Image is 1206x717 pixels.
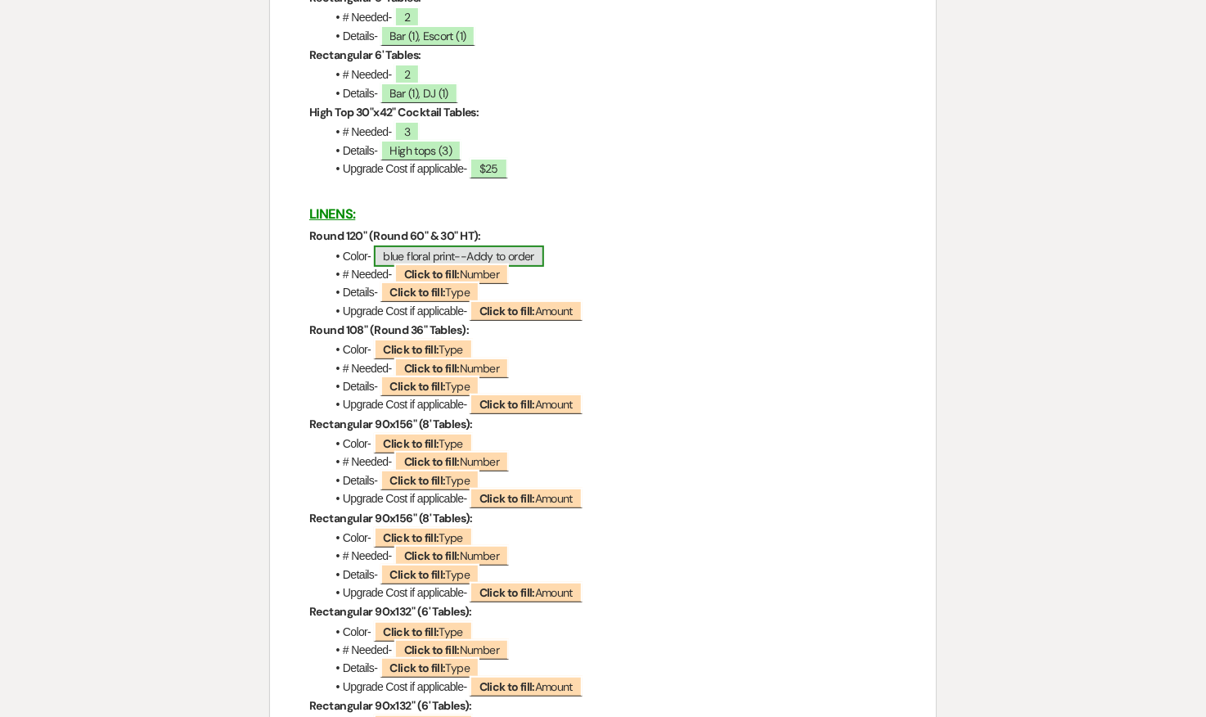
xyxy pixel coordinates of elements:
u: LINENS: [309,205,355,223]
li: Upgrade Cost if applicable- [326,584,897,602]
span: Number [394,451,509,471]
b: Click to fill: [390,567,446,582]
b: Click to fill: [404,361,460,376]
span: Number [394,639,509,660]
li: Details- [326,377,897,395]
b: Click to fill: [384,530,439,545]
span: Number [394,545,509,566]
li: # Needed- [326,453,897,471]
span: Amount [470,300,583,321]
span: High tops (3) [380,140,462,160]
strong: Rectangular 90x132" (6' Tables): [309,698,472,713]
span: Type [374,621,474,642]
b: Click to fill: [384,342,439,357]
b: Click to fill: [479,397,535,412]
strong: High Top 30"x42" Cocktail Tables: [309,105,479,120]
li: Upgrade Cost if applicable- [326,678,897,696]
li: Color- [326,435,897,453]
li: Color- [326,340,897,358]
span: Amount [470,676,583,697]
span: Type [380,657,480,678]
b: Click to fill: [479,679,535,694]
b: Click to fill: [390,285,446,300]
span: 2 [394,7,420,27]
span: Bar (1), Escort (1) [380,25,476,46]
strong: Rectangular 6' Tables: [309,47,421,62]
span: Bar (1), DJ (1) [380,83,458,103]
span: Amount [470,582,583,602]
strong: Rectangular 90x156" (8' Tables): [309,417,473,431]
span: 3 [394,121,420,142]
li: Details- [326,566,897,584]
li: # Needed- [326,8,897,26]
span: Number [394,264,509,284]
li: # Needed- [326,123,897,141]
li: Details- [326,283,897,301]
b: Click to fill: [479,491,535,506]
li: Upgrade Cost if applicable- [326,395,897,413]
li: Color- [326,623,897,641]
li: Details- [326,84,897,102]
b: Click to fill: [390,661,446,675]
span: Type [374,527,474,548]
li: # Needed- [326,359,897,377]
b: Click to fill: [384,625,439,639]
b: Click to fill: [404,454,460,469]
li: # Needed- [326,547,897,565]
li: Upgrade Cost if applicable- [326,160,897,178]
span: Type [380,282,480,302]
b: Click to fill: [404,267,460,282]
b: Click to fill: [390,379,446,394]
span: Number [394,358,509,378]
li: # Needed- [326,641,897,659]
b: Click to fill: [384,436,439,451]
b: Click to fill: [479,304,535,318]
b: Click to fill: [404,643,460,657]
span: Type [380,376,480,396]
li: Color- [326,247,897,265]
strong: Rectangular 90x132" (6' Tables): [309,604,472,619]
span: 2 [394,64,420,84]
li: Details- [326,471,897,489]
li: Details- [326,659,897,677]
span: Type [374,433,474,453]
li: Color- [326,529,897,547]
span: $25 [470,158,508,178]
span: Type [374,339,474,359]
li: # Needed- [326,265,897,283]
span: Amount [470,394,583,414]
span: Amount [470,488,583,508]
strong: Round 108" (Round 36" Tables): [309,322,469,337]
span: blue floral print--Addy to order [374,246,545,267]
li: Upgrade Cost if applicable- [326,302,897,320]
strong: Rectangular 90x156" (8' Tables): [309,511,473,525]
li: Details- [326,142,897,160]
li: # Needed- [326,65,897,83]
b: Click to fill: [479,585,535,600]
span: Type [380,564,480,584]
b: Click to fill: [390,473,446,488]
b: Click to fill: [404,548,460,563]
span: Type [380,470,480,490]
strong: Round 120" (Round 60" & 30" HT): [309,228,481,243]
li: Upgrade Cost if applicable- [326,489,897,507]
li: Details- [326,27,897,45]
